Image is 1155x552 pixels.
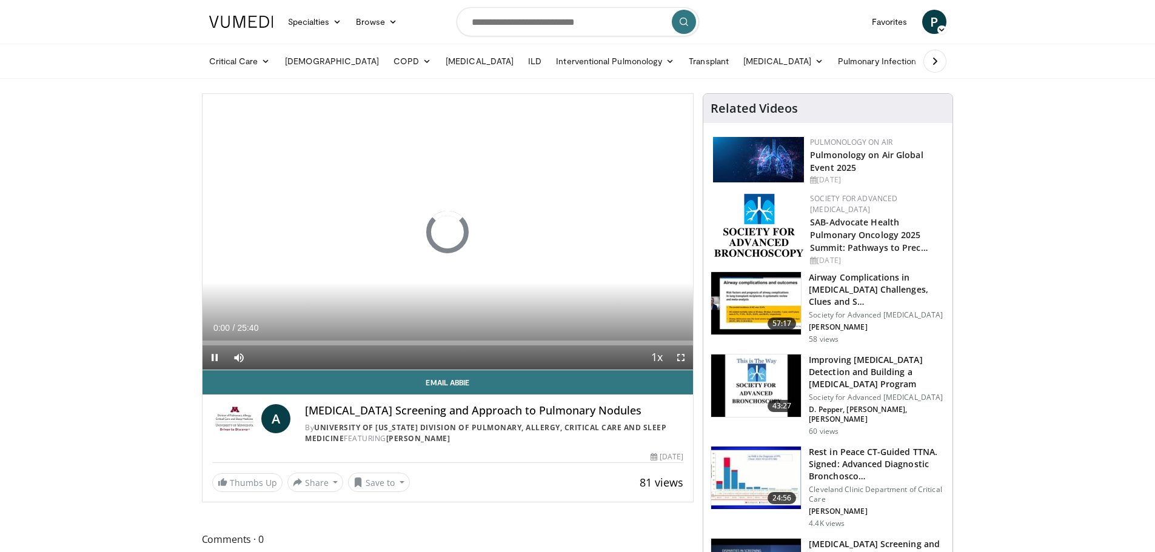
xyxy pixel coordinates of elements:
[305,422,666,444] a: University of [US_STATE] Division of Pulmonary, Allergy, Critical Care and Sleep Medicine
[348,473,410,492] button: Save to
[202,49,278,73] a: Critical Care
[810,175,943,185] div: [DATE]
[386,49,438,73] a: COPD
[810,149,923,173] a: Pulmonology on Air Global Event 2025
[237,323,258,333] span: 25:40
[203,341,694,345] div: Progress Bar
[305,422,683,444] div: By FEATURING
[736,49,831,73] a: [MEDICAL_DATA]
[831,49,936,73] a: Pulmonary Infection
[809,310,945,320] p: Society for Advanced [MEDICAL_DATA]
[521,49,549,73] a: ILD
[809,507,945,516] p: [PERSON_NAME]
[203,370,694,394] a: Email Abbie
[209,16,273,28] img: VuMedi Logo
[809,322,945,332] p: [PERSON_NAME]
[213,323,230,333] span: 0:00
[809,271,945,308] h3: Airway Complications in [MEDICAL_DATA] Challenges, Clues and S…
[711,447,801,510] img: 8e3631fa-1f2d-4525-9a30-a37646eef5fe.150x105_q85_crop-smart_upscale.jpg
[809,427,839,436] p: 60 views
[233,323,235,333] span: /
[287,473,344,492] button: Share
[714,193,803,257] img: 13a17e95-cae3-407c-a4b8-a3a137cfd30c.png.150x105_q85_autocrop_double_scale_upscale_version-0.2.png
[809,519,845,528] p: 4.4K views
[203,94,694,370] video-js: Video Player
[810,193,897,214] a: Society for Advanced [MEDICAL_DATA]
[549,49,681,73] a: Interventional Pulmonology
[386,433,450,444] a: [PERSON_NAME]
[711,271,945,344] a: 57:17 Airway Complications in [MEDICAL_DATA] Challenges, Clues and S… Society for Advanced [MEDIC...
[711,101,798,116] h4: Related Videos
[865,10,915,34] a: Favorites
[651,451,683,462] div: [DATE]
[202,531,694,547] span: Comments 0
[644,345,669,370] button: Playback Rate
[305,404,683,417] h4: [MEDICAL_DATA] Screening and Approach to Pulmonary Nodules
[809,393,945,402] p: Society for Advanced [MEDICAL_DATA]
[809,354,945,390] h3: Improving [MEDICAL_DATA] Detection and Building a [MEDICAL_DATA] Program
[711,446,945,528] a: 24:56 Rest in Peace CT-Guided TTNA. Signed: Advanced Diagnostic Bronchosco… Cleveland Clinic Depa...
[227,345,251,370] button: Mute
[768,318,797,330] span: 57:17
[713,137,804,182] img: ba18d8f0-9906-4a98-861f-60482623d05e.jpeg.150x105_q85_autocrop_double_scale_upscale_version-0.2.jpg
[203,345,227,370] button: Pause
[281,10,349,34] a: Specialties
[278,49,386,73] a: [DEMOGRAPHIC_DATA]
[349,10,404,34] a: Browse
[768,400,797,412] span: 43:27
[711,354,801,417] img: da6f2637-572c-4e26-9f3c-99c40a6d351c.150x105_q85_crop-smart_upscale.jpg
[438,49,521,73] a: [MEDICAL_DATA]
[810,137,892,147] a: Pulmonology on Air
[810,255,943,266] div: [DATE]
[809,485,945,504] p: Cleveland Clinic Department of Critical Care
[809,334,839,344] p: 58 views
[457,7,699,36] input: Search topics, interventions
[711,272,801,335] img: 01e7c6f6-1739-4525-b7e5-680f7245a7f5.150x105_q85_crop-smart_upscale.jpg
[922,10,946,34] a: P
[212,473,283,492] a: Thumbs Up
[768,492,797,504] span: 24:56
[681,49,736,73] a: Transplant
[809,405,945,424] p: D. Pepper, [PERSON_NAME], [PERSON_NAME]
[711,354,945,436] a: 43:27 Improving [MEDICAL_DATA] Detection and Building a [MEDICAL_DATA] Program Society for Advanc...
[810,216,928,253] a: SAB-Advocate Health Pulmonary Oncology 2025 Summit: Pathways to Prec…
[261,404,290,433] a: A
[212,404,257,433] img: University of Minnesota Division of Pulmonary, Allergy, Critical Care and Sleep Medicine
[640,475,683,490] span: 81 views
[809,446,945,482] h3: Rest in Peace CT-Guided TTNA. Signed: Advanced Diagnostic Bronchosco…
[669,345,693,370] button: Fullscreen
